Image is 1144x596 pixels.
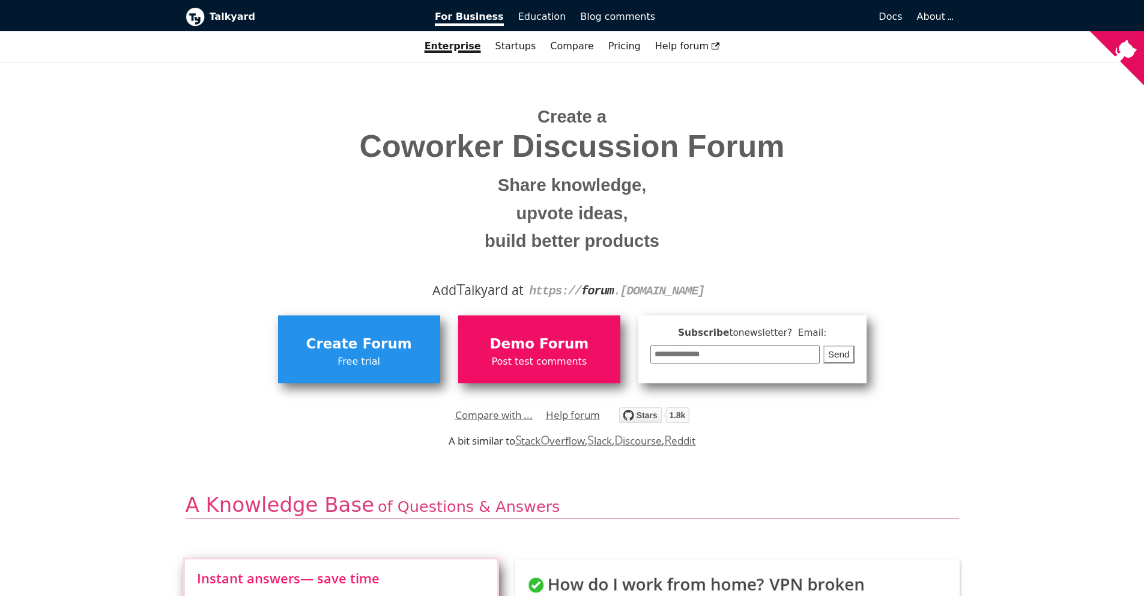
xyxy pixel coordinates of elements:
a: Slack [587,434,611,448]
a: Blog comments [573,7,662,27]
span: S [587,431,594,448]
a: Demo ForumPost test comments [458,315,620,383]
span: D [614,431,623,448]
span: For Business [435,11,504,26]
img: Talkyard logo [186,7,205,26]
a: Pricing [601,36,648,56]
a: Help forum [546,406,600,424]
code: https:// . [DOMAIN_NAME] [529,284,704,298]
small: Share knowledge, [195,171,950,199]
div: Add alkyard at [195,280,950,300]
span: Subscribe [650,326,855,341]
span: to newsletter ? Email: [729,327,826,338]
a: Reddit [664,434,695,448]
span: Create Forum [284,333,434,356]
a: Star debiki/talkyard on GitHub [619,409,689,427]
span: O [540,431,550,448]
button: Send [823,345,855,364]
span: T [456,278,465,300]
a: Education [511,7,574,27]
a: For Business [428,7,511,27]
span: Help forum [655,40,720,52]
span: Blog comments [580,11,655,22]
small: upvote ideas, [195,199,950,228]
img: talkyard.svg [619,407,689,423]
a: Docs [662,7,910,27]
a: Create ForumFree trial [278,315,440,383]
span: Create a [537,107,607,126]
a: StackOverflow [515,434,586,448]
a: Startups [488,36,543,56]
h2: A Knowledge Base [186,492,959,519]
a: About [917,11,952,22]
span: S [515,431,522,448]
a: Talkyard logoTalkyard [186,7,419,26]
span: R [664,431,672,448]
span: Demo Forum [464,333,614,356]
span: Docs [879,11,902,22]
span: Post test comments [464,354,614,369]
span: Coworker Discussion Forum [195,129,950,163]
a: Help forum [648,36,727,56]
a: Compare [550,40,594,52]
b: Talkyard [210,9,419,25]
span: Free trial [284,354,434,369]
span: of Questions & Answers [378,497,560,515]
a: Discourse [614,434,662,448]
a: Compare with ... [455,406,533,424]
span: Instant answers — save time [197,571,485,585]
a: Enterprise [417,36,488,56]
small: build better products [195,227,950,255]
strong: forum [581,284,614,298]
span: Education [518,11,566,22]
